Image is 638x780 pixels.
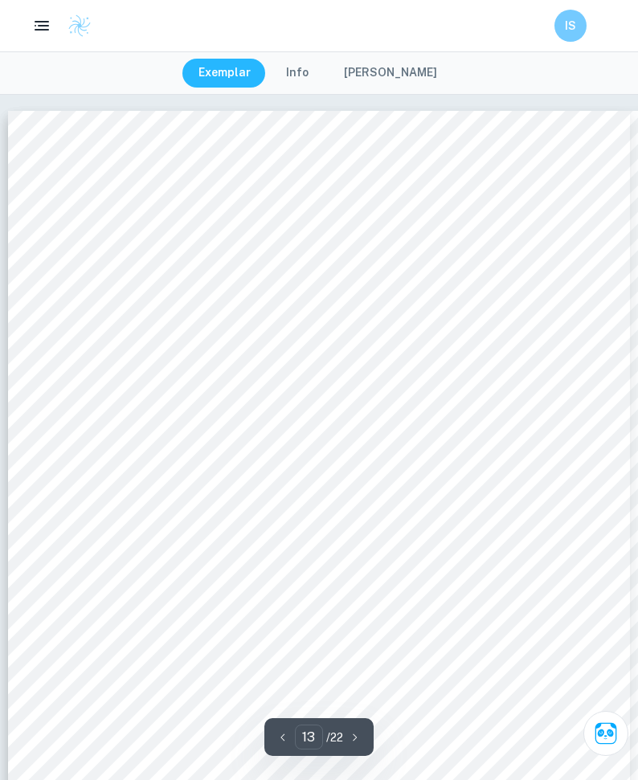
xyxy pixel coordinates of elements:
[270,59,325,88] button: Info
[328,59,453,88] button: [PERSON_NAME]
[562,17,580,35] h6: IS
[326,729,343,746] p: / 22
[583,711,628,756] button: Ask Clai
[182,59,267,88] button: Exemplar
[67,14,92,38] img: Clastify logo
[554,10,587,42] button: IS
[58,14,92,38] a: Clastify logo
